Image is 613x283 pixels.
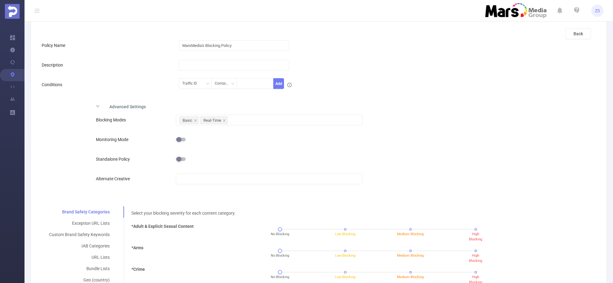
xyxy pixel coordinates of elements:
[131,245,143,250] b: *Arms
[335,275,355,279] span: Low Blocking
[91,100,421,113] div: icon: rightAdvanced Settings
[194,119,197,123] i: icon: close
[96,137,131,142] label: Monitoring Mode
[96,117,129,122] label: Blocking Modes
[42,206,117,218] div: Brand Safety Categories
[595,5,600,17] span: ZS
[183,117,192,124] div: Basic
[223,119,226,123] i: icon: close
[42,43,68,48] label: Policy Name
[42,63,66,67] label: Description
[42,240,117,252] div: IAB Categories
[42,229,117,240] div: Custom Brand Safety Keywords
[182,78,201,89] div: Traffic ID
[42,82,65,87] label: Conditions
[469,254,482,263] span: High Blocking
[131,267,145,272] b: *Crime
[179,116,199,124] li: Basic
[287,83,292,87] i: icon: info-circle
[96,104,100,108] i: icon: right
[131,224,194,229] b: *Adult & Explicit Sexual Content
[5,4,20,19] img: Protected Media
[566,28,591,39] button: Back
[215,78,234,89] div: Contains
[206,82,210,86] i: icon: down
[271,275,289,280] span: No Blocking
[96,176,133,181] label: Alternate Creative
[203,117,221,124] div: Real-Time
[273,78,284,89] button: Add
[271,232,289,237] span: No Blocking
[397,254,424,258] span: Medium Blocking
[469,232,482,241] span: High Blocking
[231,82,235,86] i: icon: down
[335,232,355,236] span: Low Blocking
[200,116,228,124] li: Real-Time
[397,275,424,279] span: Medium Blocking
[96,157,133,162] label: Standalone Policy
[397,232,424,236] span: Medium Blocking
[42,252,117,263] div: URL Lists
[335,254,355,258] span: Low Blocking
[42,263,117,274] div: Bundle Lists
[42,218,117,229] div: Exception URL Lists
[271,253,289,258] span: No Blocking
